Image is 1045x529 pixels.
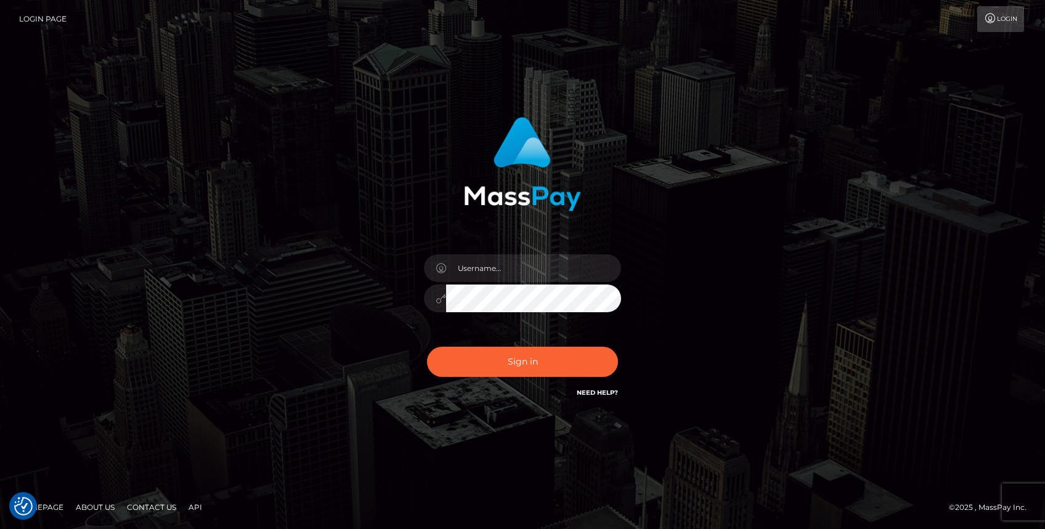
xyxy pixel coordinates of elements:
button: Sign in [427,347,618,377]
img: MassPay Login [464,117,581,211]
a: About Us [71,498,120,517]
a: Login [977,6,1024,32]
button: Consent Preferences [14,497,33,515]
a: API [184,498,207,517]
img: Revisit consent button [14,497,33,515]
input: Username... [446,254,621,282]
a: Contact Us [122,498,181,517]
a: Homepage [14,498,68,517]
a: Login Page [19,6,67,32]
a: Need Help? [577,389,618,397]
div: © 2025 , MassPay Inc. [949,501,1036,514]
